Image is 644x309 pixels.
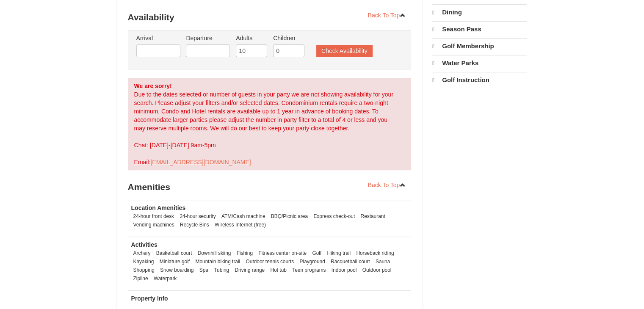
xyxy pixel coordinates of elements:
li: Sauna [373,257,392,266]
li: Recycle Bins [178,221,211,229]
li: Snow boarding [158,266,196,274]
li: Spa [197,266,210,274]
li: Fishing [235,249,255,257]
strong: We are sorry! [134,83,172,89]
li: Shopping [131,266,157,274]
li: Outdoor pool [360,266,394,274]
label: Departure [186,34,230,42]
a: Dining [432,4,527,20]
strong: Location Amenities [131,204,186,211]
li: 24-hour security [177,212,218,221]
li: 24-hour front desk [131,212,177,221]
li: Playground [298,257,327,266]
li: Express check-out [311,212,357,221]
li: Racquetball court [329,257,372,266]
li: Kayaking [131,257,156,266]
div: Due to the dates selected or number of guests in your party we are not showing availability for y... [128,78,412,170]
button: Check Availability [316,45,373,57]
li: Outdoor tennis courts [244,257,296,266]
li: Miniature golf [158,257,192,266]
li: Horseback riding [354,249,396,257]
label: Arrival [136,34,180,42]
li: Indoor pool [329,266,359,274]
li: Waterpark [152,274,179,283]
li: Basketball court [154,249,194,257]
a: Golf Membership [432,38,527,54]
a: Water Parks [432,55,527,71]
li: BBQ/Picnic area [269,212,310,221]
li: Fitness center on-site [256,249,309,257]
h3: Availability [128,9,412,26]
label: Adults [236,34,267,42]
li: Tubing [212,266,231,274]
li: Vending machines [131,221,177,229]
li: Driving range [232,266,267,274]
a: Back To Top [362,9,412,22]
li: Restaurant [358,212,387,221]
a: Season Pass [432,21,527,37]
li: Mountain biking trail [193,257,242,266]
a: Back To Top [362,179,412,191]
label: Children [273,34,304,42]
strong: Activities [131,241,158,248]
li: Zipline [131,274,150,283]
a: Golf Instruction [432,72,527,88]
li: Hot tub [268,266,288,274]
a: [EMAIL_ADDRESS][DOMAIN_NAME] [150,159,251,166]
li: Wireless Internet (free) [213,221,268,229]
li: Teen programs [290,266,328,274]
li: Golf [310,249,323,257]
h3: Amenities [128,179,412,196]
li: Archery [131,249,153,257]
strong: Property Info [131,295,168,302]
li: Downhill skiing [196,249,233,257]
li: ATM/Cash machine [219,212,268,221]
li: Hiking trail [325,249,353,257]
